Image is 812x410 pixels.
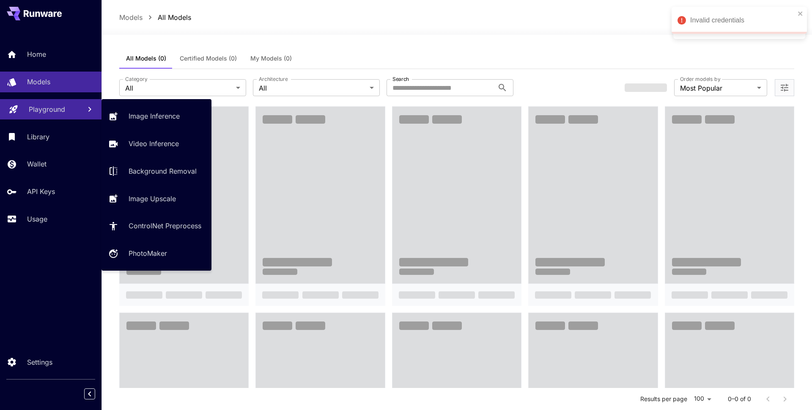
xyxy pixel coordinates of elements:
[27,49,46,59] p: Home
[129,111,180,121] p: Image Inference
[27,186,55,197] p: API Keys
[129,194,176,204] p: Image Upscale
[27,357,52,367] p: Settings
[690,15,795,25] div: Invalid credentials
[129,221,201,231] p: ControlNet Preprocess
[119,12,143,22] p: Models
[680,83,754,93] span: Most Popular
[680,75,720,83] label: Order models by
[180,55,237,62] span: Certified Models (0)
[101,216,211,236] a: ControlNet Preprocess
[27,77,50,87] p: Models
[101,161,211,182] a: Background Removal
[250,55,292,62] span: My Models (0)
[119,12,191,22] nav: breadcrumb
[798,10,804,17] button: close
[129,248,167,258] p: PhotoMaker
[29,104,65,114] p: Playground
[91,386,101,402] div: Collapse sidebar
[259,83,366,93] span: All
[728,395,751,403] p: 0–0 of 0
[27,214,47,224] p: Usage
[101,106,211,127] a: Image Inference
[84,388,95,399] button: Collapse sidebar
[158,12,191,22] p: All Models
[126,55,166,62] span: All Models (0)
[125,75,148,83] label: Category
[640,395,687,403] p: Results per page
[27,159,47,169] p: Wallet
[27,132,49,142] p: Library
[691,393,714,405] div: 100
[129,139,179,149] p: Video Inference
[101,243,211,264] a: PhotoMaker
[129,166,197,176] p: Background Removal
[101,133,211,154] a: Video Inference
[101,188,211,209] a: Image Upscale
[125,83,233,93] span: All
[259,75,288,83] label: Architecture
[779,83,790,93] button: Open more filters
[392,75,409,83] label: Search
